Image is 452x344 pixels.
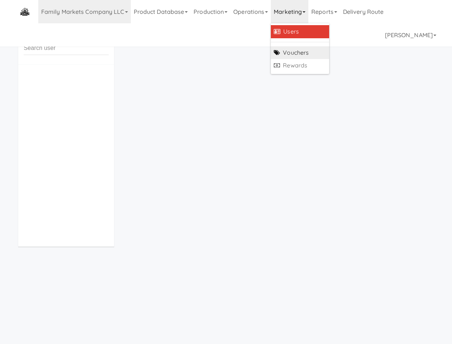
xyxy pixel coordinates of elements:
[271,46,329,59] a: Vouchers
[24,42,109,55] input: Search user
[271,59,329,72] a: Rewards
[18,5,31,18] img: Micromart
[382,23,439,47] a: [PERSON_NAME]
[271,25,329,38] a: Users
